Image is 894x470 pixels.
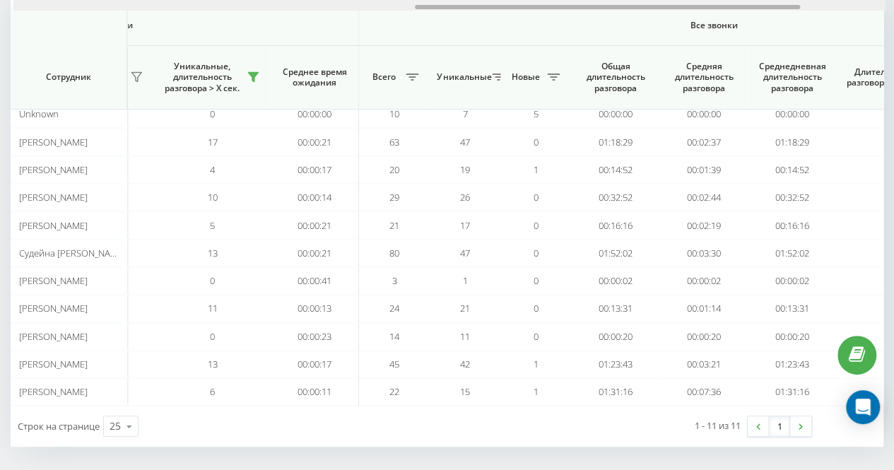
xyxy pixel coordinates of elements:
td: 00:00:02 [571,267,659,295]
span: [PERSON_NAME] [18,302,87,315]
td: 01:23:43 [748,351,836,378]
div: 1 - 11 из 11 [695,418,741,433]
span: 1 [463,274,468,287]
span: 47 [460,247,470,259]
span: 45 [389,358,399,370]
td: 00:00:00 [571,100,659,128]
span: 0 [534,302,539,315]
span: [PERSON_NAME] [18,358,87,370]
span: [PERSON_NAME] [18,385,87,398]
td: 00:03:30 [659,240,748,267]
span: 20 [389,163,399,176]
span: 80 [389,247,399,259]
td: 00:13:31 [571,295,659,322]
span: 13 [208,247,218,259]
span: 6 [210,385,215,398]
td: 00:01:39 [659,156,748,184]
span: 17 [460,219,470,232]
td: 00:02:19 [659,211,748,239]
span: 47 [460,136,470,148]
td: 00:16:16 [748,211,836,239]
span: 5 [210,219,215,232]
td: 00:00:00 [748,100,836,128]
span: [PERSON_NAME] [18,191,87,204]
td: 00:16:16 [571,211,659,239]
span: Среднедневная длительность разговора [758,61,825,94]
td: 00:00:20 [571,323,659,351]
span: 0 [534,247,539,259]
td: 00:00:00 [659,100,748,128]
span: Сотрудник [23,71,114,83]
td: 00:01:14 [659,295,748,322]
td: 00:00:02 [748,267,836,295]
span: 1 [534,163,539,176]
span: Судейна [PERSON_NAME] [18,247,125,259]
td: 00:00:20 [748,323,836,351]
td: 00:00:21 [271,128,359,155]
span: Уникальные, длительность разговора > Х сек. [161,61,242,94]
td: 00:00:17 [271,351,359,378]
td: 01:52:02 [571,240,659,267]
a: 1 [769,416,790,436]
span: 0 [534,330,539,343]
td: 00:02:37 [659,128,748,155]
span: 22 [389,385,399,398]
span: 10 [208,191,218,204]
span: 1 [534,358,539,370]
td: 00:32:52 [748,184,836,211]
span: 4 [210,163,215,176]
td: 00:00:11 [271,378,359,406]
span: Новые [507,71,543,83]
td: 00:00:23 [271,323,359,351]
span: 0 [210,330,215,343]
span: 21 [389,219,399,232]
span: [PERSON_NAME] [18,163,87,176]
span: 21 [460,302,470,315]
div: 25 [110,419,121,433]
span: 29 [389,191,399,204]
span: 17 [208,136,218,148]
span: [PERSON_NAME] [18,330,87,343]
div: Open Intercom Messenger [846,390,880,424]
td: 00:00:02 [659,267,748,295]
span: [PERSON_NAME] [18,274,87,287]
td: 00:00:20 [659,323,748,351]
td: 00:00:17 [271,156,359,184]
span: 42 [460,358,470,370]
span: 26 [460,191,470,204]
td: 00:02:44 [659,184,748,211]
td: 01:23:43 [571,351,659,378]
td: 00:00:21 [271,211,359,239]
td: 00:00:21 [271,240,359,267]
td: 01:31:16 [571,378,659,406]
td: 00:13:31 [748,295,836,322]
td: 00:00:14 [271,184,359,211]
td: 01:18:29 [748,128,836,155]
td: 00:14:52 [571,156,659,184]
span: [PERSON_NAME] [18,219,87,232]
span: Средняя длительность разговора [670,61,737,94]
span: 0 [210,274,215,287]
span: 7 [463,107,468,120]
span: Уникальные [437,71,488,83]
td: 00:00:13 [271,295,359,322]
span: 0 [534,274,539,287]
span: 11 [460,330,470,343]
td: 00:07:36 [659,378,748,406]
span: 0 [534,136,539,148]
td: 01:52:02 [748,240,836,267]
td: 00:00:00 [271,100,359,128]
span: Всего [366,71,401,83]
td: 01:31:16 [748,378,836,406]
span: 3 [392,274,397,287]
span: 0 [534,219,539,232]
span: 0 [534,191,539,204]
span: 19 [460,163,470,176]
span: 1 [534,385,539,398]
span: 14 [389,330,399,343]
td: 00:14:52 [748,156,836,184]
span: 10 [389,107,399,120]
span: 11 [208,302,218,315]
td: 01:18:29 [571,128,659,155]
span: 5 [534,107,539,120]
